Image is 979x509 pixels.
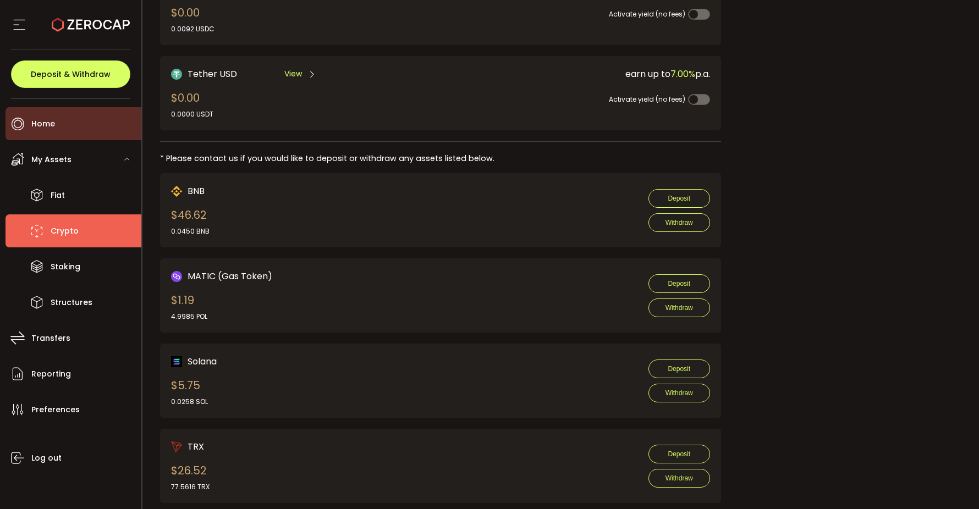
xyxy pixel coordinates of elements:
span: 7.00% [670,68,695,80]
span: Structures [51,295,92,311]
button: Deposit [648,359,710,378]
button: Withdraw [648,384,710,402]
div: 0.0258 SOL [171,397,208,407]
span: MATIC (Gas Token) [188,269,272,283]
button: Deposit [648,445,710,463]
span: Withdraw [665,474,693,482]
div: $26.52 [171,462,210,492]
span: Log out [31,450,62,466]
span: Reporting [31,366,71,382]
div: * Please contact us if you would like to deposit or withdraw any assets listed below. [160,153,721,164]
img: Tether USD [171,69,182,80]
span: Deposit [668,195,690,202]
div: 77.5616 TRX [171,482,210,492]
span: Withdraw [665,304,693,312]
span: Tether USD [188,67,237,81]
div: 4.9985 POL [171,312,207,322]
span: Transfers [31,330,70,346]
span: TRX [188,440,204,453]
span: My Assets [31,152,71,168]
span: Solana [188,355,217,368]
span: Deposit [668,450,690,458]
span: Activate yield (no fees) [609,9,685,19]
span: Staking [51,259,80,275]
span: Withdraw [665,389,693,397]
span: Deposit [668,280,690,287]
div: $1.19 [171,292,207,322]
div: 0.0450 BNB [171,226,210,236]
button: Withdraw [648,213,710,232]
img: bnb_bsc_portfolio.png [171,186,182,197]
button: Deposit [648,274,710,293]
div: $0.00 [171,90,213,119]
button: Deposit & Withdraw [11,60,130,88]
img: sol_portfolio.png [171,356,182,367]
div: $5.75 [171,377,208,407]
span: Withdraw [665,219,693,226]
span: Home [31,116,55,132]
img: trx_portfolio.png [171,441,182,452]
div: 0.0000 USDT [171,109,213,119]
span: Preferences [31,402,80,418]
button: Withdraw [648,298,710,317]
iframe: Chat Widget [924,456,979,509]
span: Deposit [668,365,690,373]
span: BNB [188,184,205,198]
span: Deposit & Withdraw [31,70,111,78]
span: Fiat [51,187,65,203]
img: matic_polygon_portfolio.png [171,271,182,282]
span: View [284,68,302,80]
span: Crypto [51,223,79,239]
span: Activate yield (no fees) [609,95,685,104]
button: Deposit [648,189,710,208]
div: $46.62 [171,207,210,236]
div: earn up to p.a. [436,67,710,81]
button: Withdraw [648,469,710,488]
div: $0.00 [171,4,215,34]
div: 0.0092 USDC [171,24,215,34]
